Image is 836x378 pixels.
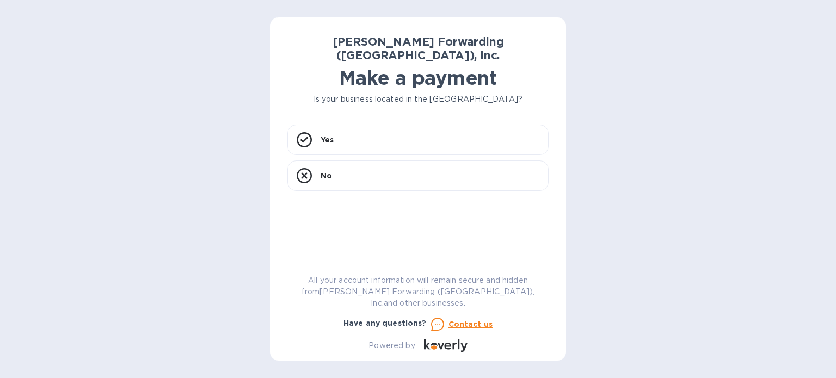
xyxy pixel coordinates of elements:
b: Have any questions? [343,319,427,327]
b: [PERSON_NAME] Forwarding ([GEOGRAPHIC_DATA]), Inc. [333,35,504,62]
p: Is your business located in the [GEOGRAPHIC_DATA]? [287,94,549,105]
h1: Make a payment [287,66,549,89]
p: Powered by [368,340,415,351]
p: Yes [321,134,334,145]
p: No [321,170,332,181]
u: Contact us [448,320,493,329]
p: All your account information will remain secure and hidden from [PERSON_NAME] Forwarding ([GEOGRA... [287,275,549,309]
